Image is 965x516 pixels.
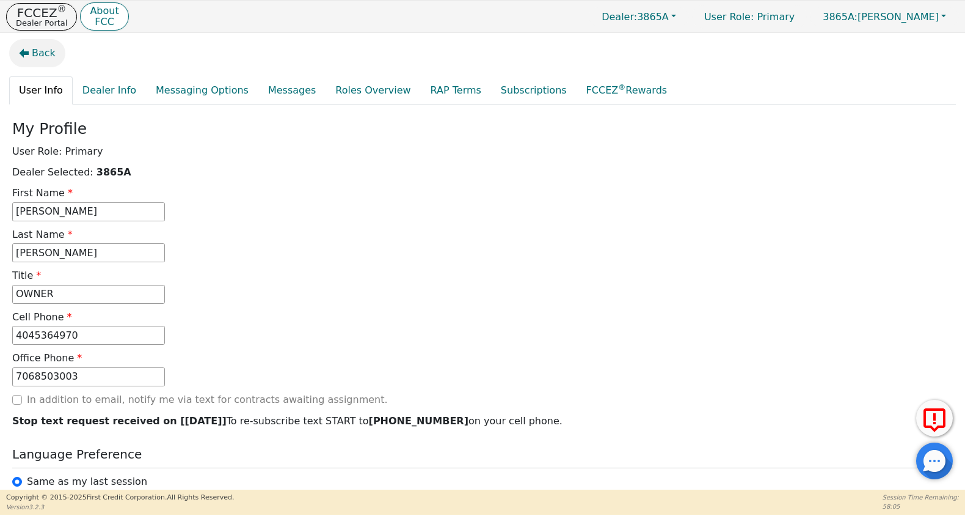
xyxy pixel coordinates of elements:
[27,393,388,407] p: In addition to email, notify me via text for contracts awaiting assignment.
[12,165,953,180] p: Dealer Selected:
[12,367,165,386] input: Enter Office Phone
[146,76,258,105] a: Messaging Options
[9,39,65,67] button: Back
[27,474,147,489] p: Same as my last session
[421,76,491,105] a: RAP Terms
[883,493,959,502] p: Session Time Remaining:
[12,414,953,429] p: To re-subscribe text START to on your cell phone.
[589,7,689,26] button: Dealer:3865A
[12,326,165,345] input: Enter Cell Phone
[90,17,118,27] p: FCC
[692,5,807,29] p: Primary
[6,493,234,503] p: Copyright © 2015- 2025 First Credit Corporation.
[57,4,67,15] sup: ®
[80,2,128,31] button: AboutFCC
[12,186,73,201] p: First Name
[16,7,67,19] p: FCCEZ
[12,447,953,462] h1: Language Preference
[577,76,677,105] a: FCCEZ®Rewards
[96,166,131,178] b: 3865A
[618,83,625,92] sup: ®
[12,144,953,159] p: User Role: Primary
[369,415,468,427] strong: [PHONE_NUMBER]
[6,3,77,31] button: FCCEZ®Dealer Portal
[6,503,234,512] p: Version 3.2.3
[73,76,146,105] a: Dealer Info
[491,76,577,105] a: Subscriptions
[12,351,82,366] p: Office Phone
[90,6,118,16] p: About
[12,202,165,221] input: Enter First Name
[12,415,227,427] strong: Stop text request received on [ [DATE] ]
[602,11,637,23] span: Dealer:
[32,46,56,61] span: Back
[704,11,754,23] span: User Role :
[12,268,41,283] p: Title
[602,11,669,23] span: 3865A
[692,5,807,29] a: User Role: Primary
[883,502,959,511] p: 58:05
[12,227,73,242] p: Last Name
[12,285,165,304] input: Enter Title
[12,310,72,325] p: Cell Phone
[9,76,73,105] a: User Info
[810,7,959,26] button: 3865A:[PERSON_NAME]
[16,19,67,27] p: Dealer Portal
[823,11,858,23] span: 3865A:
[916,400,953,437] button: Report Error to FCC
[12,120,953,138] h2: My Profile
[167,493,234,501] span: All Rights Reserved.
[326,76,420,105] a: Roles Overview
[12,243,165,262] input: Enter Last Name
[258,76,326,105] a: Messages
[823,11,939,23] span: [PERSON_NAME]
